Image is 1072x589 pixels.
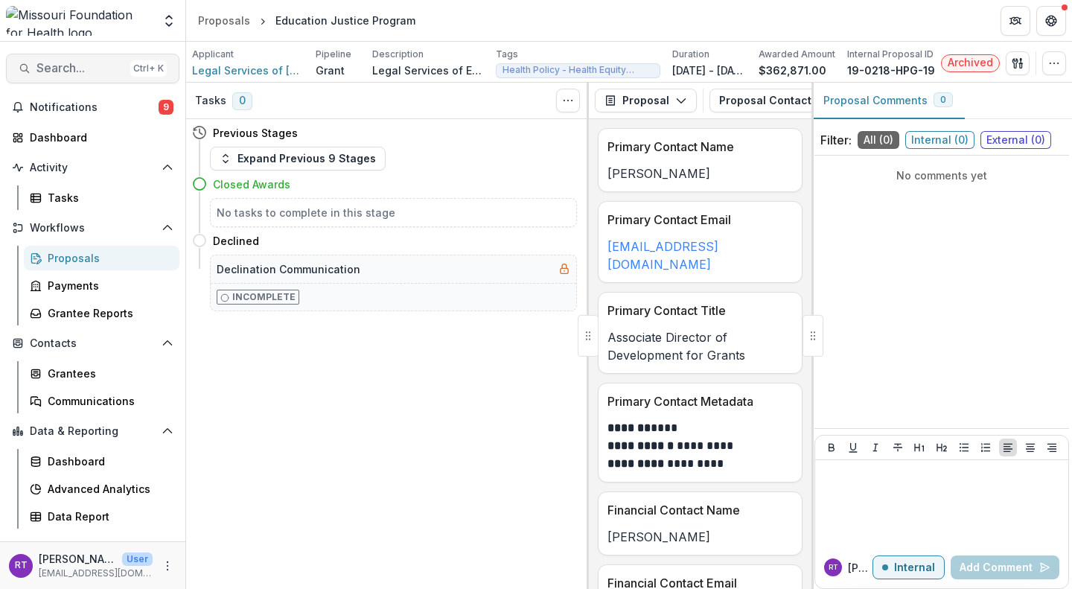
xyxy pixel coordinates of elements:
[192,10,256,31] a: Proposals
[213,233,259,249] h4: Declined
[195,95,226,107] h3: Tasks
[316,48,351,61] p: Pipeline
[496,48,518,61] p: Tags
[232,92,252,110] span: 0
[607,138,787,156] p: Primary Contact Name
[213,176,290,192] h4: Closed Awards
[977,439,995,456] button: Ordered List
[811,83,965,119] button: Proposal Comments
[948,57,993,69] span: Archived
[1001,6,1030,36] button: Partners
[940,95,946,105] span: 0
[30,222,156,235] span: Workflows
[759,63,826,78] p: $362,871.00
[607,239,718,272] a: [EMAIL_ADDRESS][DOMAIN_NAME]
[858,131,899,149] span: All ( 0 )
[210,147,386,171] button: Expand Previous 9 Stages
[905,131,974,149] span: Internal ( 0 )
[1021,439,1039,456] button: Align Center
[847,48,934,61] p: Internal Proposal ID
[6,54,179,83] button: Search...
[6,156,179,179] button: Open Activity
[192,48,234,61] p: Applicant
[159,6,179,36] button: Open entity switcher
[980,131,1051,149] span: External ( 0 )
[15,561,28,570] div: Reana Thomas
[607,211,787,229] p: Primary Contact Email
[24,301,179,325] a: Grantee Reports
[372,48,424,61] p: Description
[48,393,167,409] div: Communications
[6,6,153,36] img: Missouri Foundation for Health logo
[951,555,1059,579] button: Add Comment
[24,477,179,501] a: Advanced Analytics
[672,63,747,78] p: [DATE] - [DATE]
[217,261,360,277] h5: Declination Communication
[24,185,179,210] a: Tasks
[595,89,697,112] button: Proposal
[607,392,787,410] p: Primary Contact Metadata
[955,439,973,456] button: Bullet List
[24,273,179,298] a: Payments
[1036,6,1066,36] button: Get Help
[999,439,1017,456] button: Align Left
[24,504,179,529] a: Data Report
[1043,439,1061,456] button: Align Right
[39,567,153,580] p: [EMAIL_ADDRESS][DOMAIN_NAME]
[48,250,167,266] div: Proposals
[30,337,156,350] span: Contacts
[48,305,167,321] div: Grantee Reports
[48,278,167,293] div: Payments
[24,246,179,270] a: Proposals
[607,302,787,319] p: Primary Contact Title
[122,553,153,566] p: User
[759,48,835,61] p: Awarded Amount
[6,216,179,240] button: Open Workflows
[889,439,907,456] button: Strike
[275,13,415,28] div: Education Justice Program
[198,13,250,28] div: Proposals
[192,10,421,31] nav: breadcrumb
[24,449,179,474] a: Dashboard
[192,63,304,78] a: Legal Services of [GEOGRAPHIC_DATA][US_STATE], Inc.
[159,557,176,575] button: More
[848,560,872,576] p: [PERSON_NAME] T
[872,555,945,579] button: Internal
[30,101,159,114] span: Notifications
[30,162,156,174] span: Activity
[844,439,862,456] button: Underline
[910,439,928,456] button: Heading 1
[372,63,484,78] p: Legal Services of Eastern [US_STATE]'s Education Justice Program (EJP) exclusively dedicates time...
[894,561,935,574] p: Internal
[316,63,345,78] p: Grant
[6,419,179,443] button: Open Data & Reporting
[24,361,179,386] a: Grantees
[48,509,167,524] div: Data Report
[217,205,570,220] h5: No tasks to complete in this stage
[30,425,156,438] span: Data & Reporting
[829,564,838,571] div: Reana Thomas
[607,328,793,364] p: Associate Director of Development for Grants
[232,290,296,304] p: Incomplete
[48,481,167,497] div: Advanced Analytics
[672,48,709,61] p: Duration
[709,89,925,112] button: Proposal Contact Information
[847,63,935,78] p: 19-0218-HPG-19
[36,61,124,75] span: Search...
[607,501,787,519] p: Financial Contact Name
[820,131,852,149] p: Filter:
[48,366,167,381] div: Grantees
[933,439,951,456] button: Heading 2
[607,528,793,546] p: [PERSON_NAME]
[867,439,884,456] button: Italicize
[6,95,179,119] button: Notifications9
[159,100,173,115] span: 9
[6,125,179,150] a: Dashboard
[556,89,580,112] button: Toggle View Cancelled Tasks
[6,331,179,355] button: Open Contacts
[502,65,654,75] span: Health Policy - Health Equity ([DATE]-[DATE])
[130,60,167,77] div: Ctrl + K
[607,165,793,182] p: [PERSON_NAME]
[48,190,167,206] div: Tasks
